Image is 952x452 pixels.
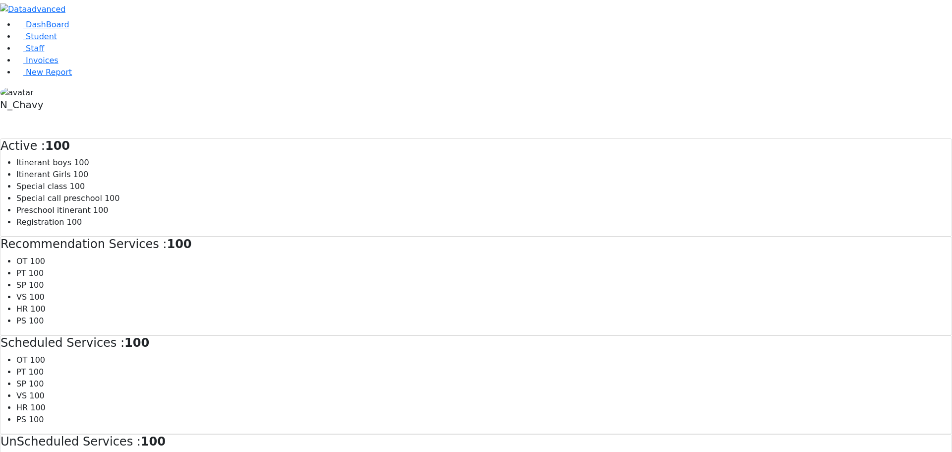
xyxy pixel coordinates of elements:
a: Staff [16,44,44,53]
span: VS [16,391,27,400]
span: PT [16,367,26,377]
span: Registration [16,217,64,227]
span: 100 [29,391,45,400]
span: 100 [29,415,44,424]
span: DashBoard [26,20,69,29]
a: Student [16,32,57,41]
h4: Recommendation Services : [0,237,952,252]
span: 100 [29,367,44,377]
span: Preschool itinerant [16,205,91,215]
span: 100 [70,182,85,191]
h4: Scheduled Services : [0,336,952,350]
span: 100 [29,268,44,278]
span: PS [16,316,26,325]
strong: 100 [167,237,191,251]
span: Special class [16,182,67,191]
span: Itinerant boys [16,158,71,167]
span: SP [16,379,26,388]
span: 100 [29,292,45,302]
span: 100 [30,304,46,314]
span: Special call preschool [16,194,102,203]
span: 100 [29,316,44,325]
strong: 100 [124,336,149,350]
span: Invoices [26,56,59,65]
span: 100 [105,194,120,203]
span: VS [16,292,27,302]
h4: UnScheduled Services : [0,435,952,449]
span: Student [26,32,57,41]
span: HR [16,304,28,314]
span: PT [16,268,26,278]
span: Staff [26,44,44,53]
span: 100 [29,379,44,388]
h4: Active : [0,139,952,153]
span: SP [16,280,26,290]
span: 100 [30,403,46,412]
strong: 100 [45,139,70,153]
span: Itinerant Girls [16,170,71,179]
span: New Report [26,67,72,77]
span: HR [16,403,28,412]
span: 100 [74,158,89,167]
a: DashBoard [16,20,69,29]
strong: 100 [141,435,166,449]
span: 100 [29,280,44,290]
span: 100 [30,355,45,365]
a: New Report [16,67,72,77]
a: Invoices [16,56,59,65]
span: 100 [30,257,45,266]
span: 100 [93,205,109,215]
span: OT [16,257,27,266]
span: PS [16,415,26,424]
span: 100 [67,217,82,227]
span: OT [16,355,27,365]
span: 100 [73,170,89,179]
